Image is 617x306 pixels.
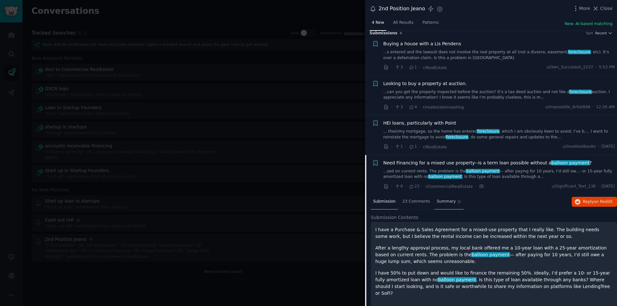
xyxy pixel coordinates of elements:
a: 4 New [370,18,386,31]
span: r/CommercialRealEstate [425,184,473,189]
p: I have 50% to put down and would like to finance the remaining 50%. Ideally, I’d prefer a 10- or ... [375,270,613,297]
span: · [419,104,421,110]
span: · [391,144,392,150]
span: · [595,65,597,70]
span: · [405,183,407,190]
span: r/realestateinvesting [423,105,464,109]
span: balloon payment [466,169,500,173]
span: u/ireadrealbooks [563,144,595,150]
span: on Reddit [594,199,613,204]
button: Close [592,5,613,12]
button: Recent [595,31,613,35]
p: I have a Purchase & Sales Agreement for a mixed-use property that I really like. The building nee... [375,226,613,240]
span: 3 [395,65,403,70]
span: · [391,183,392,190]
a: ... their/my mortgage, so the home has enteredforeclosure, which I am obviously keen to avoid. I’... [383,129,615,140]
span: balloon payment [471,252,510,257]
span: · [598,144,599,150]
span: All Results [393,20,413,26]
a: Need Financing for a mixed use property--is a term loan possible without aballoon payment? [383,160,592,166]
span: · [598,184,599,189]
span: Submission [373,199,396,205]
span: 4 New [372,20,384,26]
span: 4 [400,31,402,35]
a: Looking to buy a property at auction. [383,80,467,87]
button: New: AI-based matching [565,21,613,27]
span: · [419,64,421,71]
span: balloon payment [438,277,477,282]
span: 23 Comments [402,199,430,205]
span: [DATE] [602,184,615,189]
span: More [579,5,590,12]
span: Summary [437,199,456,205]
span: · [593,104,594,110]
span: 23 [409,184,419,189]
a: Patterns [420,18,441,31]
div: Sort [586,31,593,35]
span: · [391,104,392,110]
a: ...sed on current rents. The problem is theballoon payment— after paying for 10 years, I’d still ... [383,169,615,180]
span: · [405,64,407,71]
span: · [419,144,421,150]
a: All Results [391,18,416,31]
span: [DATE] [602,144,615,150]
span: foreclosure [568,50,591,54]
span: u/Significant_Text_136 [552,184,596,189]
a: ...can you get the property inspected before the auction? It’s a tax deed auction and not like af... [383,89,615,101]
span: Patterns [423,20,439,26]
span: r/RealEstate [423,66,447,70]
span: 6 [395,184,403,189]
span: · [405,144,407,150]
span: Submission s [370,31,398,36]
span: Reply [583,199,613,205]
span: u/Own_Succotash_2237 [546,65,593,70]
span: Need Financing for a mixed use property--is a term loan possible without a ? [383,160,592,166]
span: r/RealEstate [423,145,447,149]
a: ...s entered and the lawsuit does not involve the real property at all (not a divorce, easement,f... [383,49,615,61]
span: balloon payment [551,160,590,165]
span: balloon payment [428,174,462,179]
button: Replyon Reddit [572,197,617,207]
span: · [391,64,392,71]
a: Buying a house with a Lis Pendens [383,40,461,47]
span: 4 [409,104,417,110]
div: 2nd Position Jeano [379,5,425,13]
span: · [405,104,407,110]
span: foreclosure [477,129,500,134]
span: 1 [395,144,403,150]
span: · [422,183,423,190]
span: Submission Contents [371,214,418,221]
span: Recent [595,31,607,35]
p: After a lengthy approval process, my local bank offered me a 10-year loan with a 25-year amortiza... [375,245,613,265]
span: u/Impossible_Artist846 [545,104,590,110]
span: · [475,183,476,190]
span: Close [600,5,613,12]
a: HEI loans, particularly with Point [383,120,456,127]
span: 1 [409,144,417,150]
span: 1 [409,65,417,70]
span: 12:26 AM [596,104,615,110]
span: foreclosure [446,135,469,139]
span: foreclosure [569,90,592,94]
span: 3 [395,104,403,110]
span: 5:53 PM [599,65,615,70]
button: More [572,5,590,12]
